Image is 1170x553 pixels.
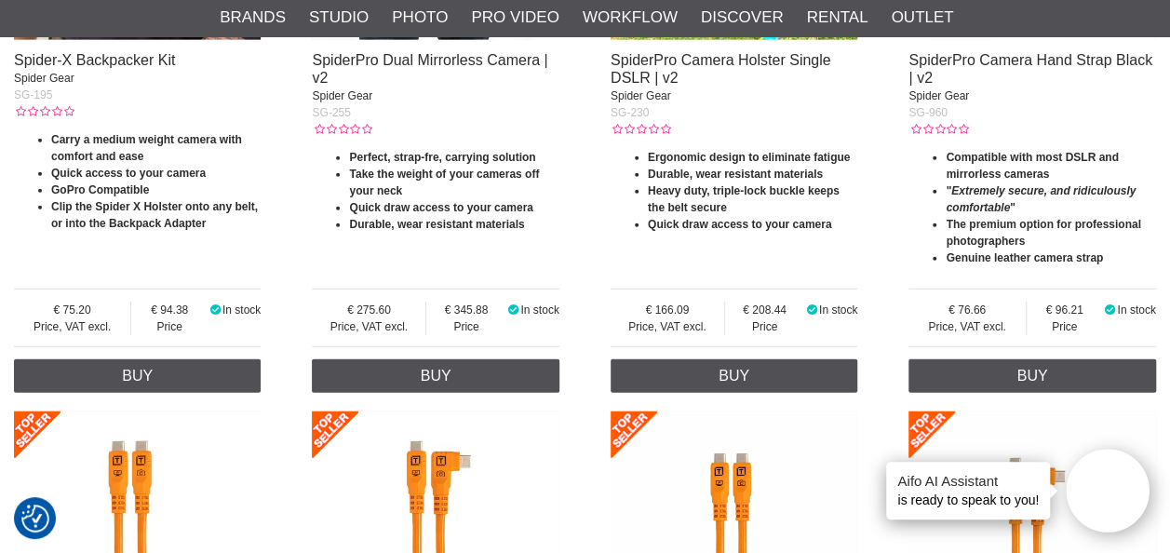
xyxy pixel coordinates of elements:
div: Customer rating: 0 [611,121,670,138]
span: In stock [819,303,857,317]
a: Buy [312,359,558,393]
span: 94.38 [131,302,208,318]
strong: Durable, wear resistant materials [349,218,524,231]
strong: Quick draw access to your camera [349,201,532,214]
strong: Quick access to your camera [51,167,206,180]
span: Price [131,318,208,335]
strong: Ergonomic design to eliminate fatigue [648,151,850,164]
span: SG-230 [611,106,649,119]
strong: Perfect, strap-fre, carrying solution [349,151,535,164]
span: 275.60 [312,302,425,318]
span: Price [1027,318,1103,335]
span: 166.09 [611,302,724,318]
span: 96.21 [1027,302,1103,318]
span: 76.66 [908,302,1025,318]
span: Price, VAT excl. [312,318,425,335]
span: Price [725,318,804,335]
a: SpiderPro Camera Hand Strap Black | v2 [908,52,1151,86]
div: Customer rating: 0 [908,121,968,138]
a: Buy [908,359,1155,393]
strong: Take the weight of your cameras off your neck [349,168,539,197]
a: Pro Video [471,6,558,30]
button: Consent Preferences [21,502,49,535]
span: Spider Gear [312,89,372,102]
strong: Heavy duty, triple-lock buckle keeps the belt secure [648,184,840,214]
span: Price, VAT excl. [908,318,1025,335]
h4: Aifo AI Assistant [897,471,1039,491]
strong: Quick draw access to your camera [648,218,831,231]
span: Spider Gear [908,89,969,102]
i: In stock [208,303,222,317]
span: SG-255 [312,106,350,119]
a: Brands [220,6,286,30]
a: Buy [611,359,857,393]
div: Customer rating: 0 [312,121,371,138]
span: In stock [520,303,558,317]
i: In stock [1102,303,1117,317]
span: 208.44 [725,302,804,318]
a: Rental [807,6,868,30]
img: Revisit consent button [21,505,49,533]
div: Customer rating: 0 [14,103,74,120]
a: SpiderPro Dual Mirrorless Camera | v2 [312,52,547,86]
i: In stock [506,303,521,317]
strong: Compatible with most DSLR and mirrorless cameras [946,151,1118,181]
i: In stock [804,303,819,317]
em: Extremely secure, and ridiculously comfortable [946,184,1136,214]
a: Studio [309,6,369,30]
div: is ready to speak to you! [886,462,1050,519]
strong: Carry a medium weight camera with comfort and ease [51,133,242,163]
a: Workflow [583,6,678,30]
span: Spider Gear [611,89,671,102]
a: Outlet [891,6,953,30]
a: Photo [392,6,448,30]
span: Price, VAT excl. [611,318,724,335]
span: In stock [222,303,261,317]
span: 345.88 [426,302,505,318]
strong: Clip the Spider X Holster onto any belt, or into the Backpack Adapter [51,200,258,230]
strong: " " [946,184,1136,214]
span: Price [426,318,505,335]
span: In stock [1117,303,1155,317]
a: Spider-X Backpacker Kit [14,52,175,68]
strong: Durable, wear resistant materials [648,168,823,181]
a: Buy [14,359,261,393]
span: Price, VAT excl. [14,318,130,335]
span: SG-960 [908,106,947,119]
span: SG-195 [14,88,52,101]
strong: GoPro Compatible [51,183,149,196]
strong: The premium option for professional photographers [946,218,1140,248]
a: Discover [701,6,784,30]
span: Spider Gear [14,72,74,85]
span: 75.20 [14,302,130,318]
a: SpiderPro Camera Holster Single DSLR | v2 [611,52,831,86]
strong: Genuine leather camera strap [946,251,1103,264]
